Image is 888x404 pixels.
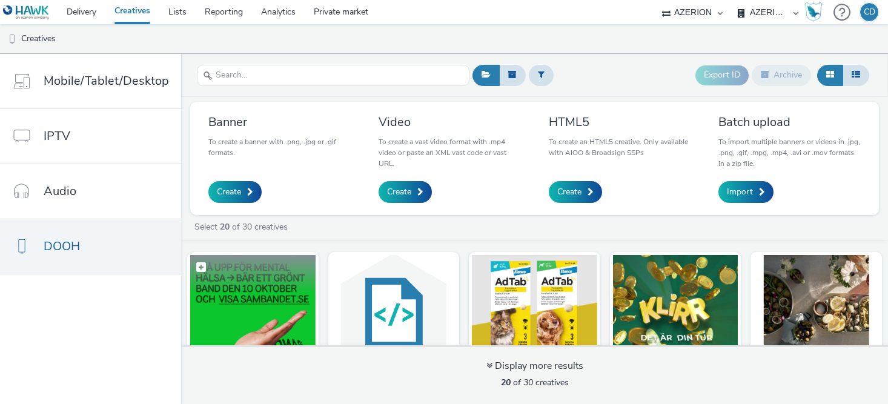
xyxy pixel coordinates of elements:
span: Create [387,186,411,198]
img: Hawk Academy [804,2,823,22]
div: CD [864,3,875,21]
img: Granit DE - Berlin (Rosenthaler) - DUKA fest - Maj 2024 visual [754,255,879,373]
span: IPTV [44,127,70,145]
button: Grid [817,65,843,85]
span: of 30 creatives [501,377,569,388]
a: Create [379,181,432,203]
button: Export ID [695,65,749,85]
input: Search... [197,65,469,86]
h3: Banner [208,114,351,130]
img: Elanco DOOH SE visual [472,255,597,373]
button: Archive [752,65,811,85]
div: Display more results [486,359,583,373]
a: Create [549,181,602,203]
img: BMO HTML5 Test visual [331,255,457,373]
strong: 20 [501,377,511,388]
p: To create a banner with .png, .jpg or .gif formats. [208,136,351,158]
strong: 20 [220,221,230,233]
p: To create an HTML5 creative. Only available with AIOO & Broadsign SSPs [549,136,691,158]
a: Create [208,181,262,203]
a: Select of 30 creatives [193,221,293,233]
h3: Video [379,114,521,130]
h3: HTML5 [549,114,691,130]
img: Klirr Casino Malmö Maj visual [613,255,738,373]
span: Import [727,186,753,198]
img: opp-00082511 - Lunden Infotech - Visa sambandet DOOH -2025-10-04 visual [190,255,316,373]
span: Mobile/Tablet/Desktop [44,72,169,90]
span: Create [217,186,241,198]
span: DOOH [44,237,80,255]
img: undefined Logo [3,5,50,20]
span: Create [557,186,582,198]
p: To create a vast video format with .mp4 video or paste an XML vast code or vast URL. [379,136,521,169]
h3: Batch upload [718,114,861,130]
span: Audio [44,182,76,200]
a: Import [718,181,774,203]
a: Hawk Academy [804,2,827,22]
img: dooh [6,33,18,45]
button: Table [843,65,869,85]
p: To import multiple banners or videos in .jpg, .png, .gif, .mpg, .mp4, .avi or .mov formats in a z... [718,136,861,169]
